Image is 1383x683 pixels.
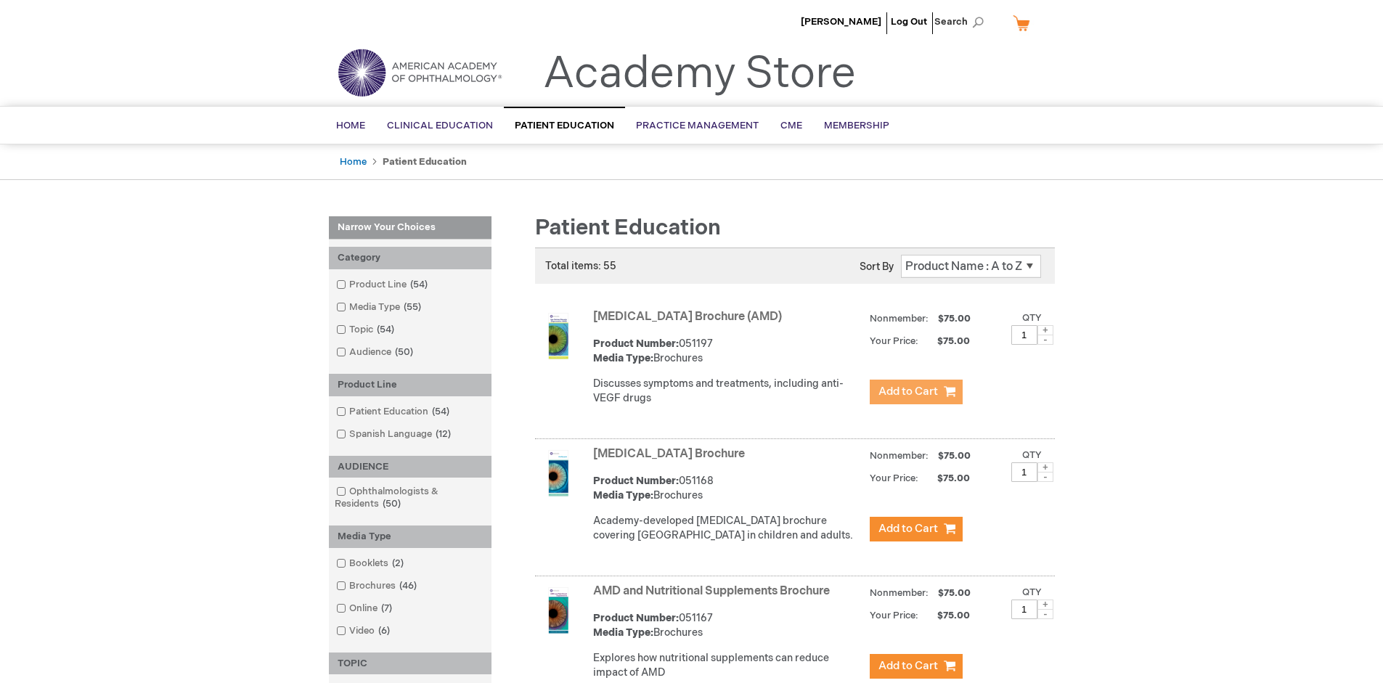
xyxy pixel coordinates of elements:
strong: Product Number: [593,475,679,487]
span: 2 [388,557,407,569]
img: Age-Related Macular Degeneration Brochure (AMD) [535,313,582,359]
a: Brochures46 [333,579,423,593]
p: Academy-developed [MEDICAL_DATA] brochure covering [GEOGRAPHIC_DATA] in children and adults. [593,514,862,543]
a: Video6 [333,624,396,638]
button: Add to Cart [870,517,963,541]
div: Product Line [329,374,491,396]
span: Total items: 55 [545,260,616,272]
button: Add to Cart [870,380,963,404]
strong: Patient Education [383,156,467,168]
div: 051197 Brochures [593,337,862,366]
a: [MEDICAL_DATA] Brochure [593,447,745,461]
span: Add to Cart [878,659,938,673]
a: Audience50 [333,345,419,359]
span: Practice Management [636,120,759,131]
a: Media Type55 [333,300,427,314]
a: Product Line54 [333,278,433,292]
span: 50 [379,498,404,510]
strong: Nonmember: [870,447,929,465]
span: $75.00 [921,335,972,347]
span: 54 [428,406,453,417]
label: Qty [1022,586,1042,598]
img: Amblyopia Brochure [535,450,582,496]
span: 46 [396,580,420,592]
span: $75.00 [921,610,972,621]
span: Add to Cart [878,522,938,536]
div: Media Type [329,525,491,548]
strong: Nonmember: [870,310,929,328]
span: 7 [378,602,396,614]
a: Online7 [333,602,398,615]
span: $75.00 [936,587,973,599]
span: Add to Cart [878,385,938,398]
label: Qty [1022,312,1042,324]
div: Category [329,247,491,269]
span: 50 [391,346,417,358]
a: Topic54 [333,323,400,337]
strong: Your Price: [870,335,918,347]
span: $75.00 [921,473,972,484]
span: Clinical Education [387,120,493,131]
strong: Your Price: [870,610,918,621]
input: Qty [1011,462,1037,482]
strong: Product Number: [593,338,679,350]
strong: Nonmember: [870,584,929,602]
a: [MEDICAL_DATA] Brochure (AMD) [593,310,782,324]
input: Qty [1011,325,1037,345]
a: AMD and Nutritional Supplements Brochure [593,584,830,598]
div: 051168 Brochures [593,474,862,503]
span: 12 [432,428,454,440]
span: 54 [407,279,431,290]
span: 6 [375,625,393,637]
p: Discusses symptoms and treatments, including anti-VEGF drugs [593,377,862,406]
a: Spanish Language12 [333,428,457,441]
span: Home [336,120,365,131]
strong: Your Price: [870,473,918,484]
div: AUDIENCE [329,456,491,478]
a: Patient Education54 [333,405,455,419]
span: Search [934,7,990,36]
p: Explores how nutritional supplements can reduce impact of AMD [593,651,862,680]
a: Academy Store [543,48,856,100]
a: Ophthalmologists & Residents50 [333,485,488,511]
span: 54 [373,324,398,335]
div: TOPIC [329,653,491,675]
span: $75.00 [936,450,973,462]
strong: Narrow Your Choices [329,216,491,240]
label: Sort By [860,261,894,273]
input: Qty [1011,600,1037,619]
a: Home [340,156,367,168]
span: $75.00 [936,313,973,324]
div: 051167 Brochures [593,611,862,640]
a: Booklets2 [333,557,409,570]
span: CME [780,120,802,131]
strong: Media Type: [593,626,653,639]
label: Qty [1022,449,1042,461]
span: Patient Education [535,215,721,241]
img: AMD and Nutritional Supplements Brochure [535,587,582,634]
a: Log Out [891,16,927,28]
strong: Media Type: [593,489,653,502]
span: Patient Education [515,120,614,131]
span: Membership [824,120,889,131]
span: 55 [400,301,425,313]
a: [PERSON_NAME] [801,16,881,28]
button: Add to Cart [870,654,963,679]
strong: Media Type: [593,352,653,364]
strong: Product Number: [593,612,679,624]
